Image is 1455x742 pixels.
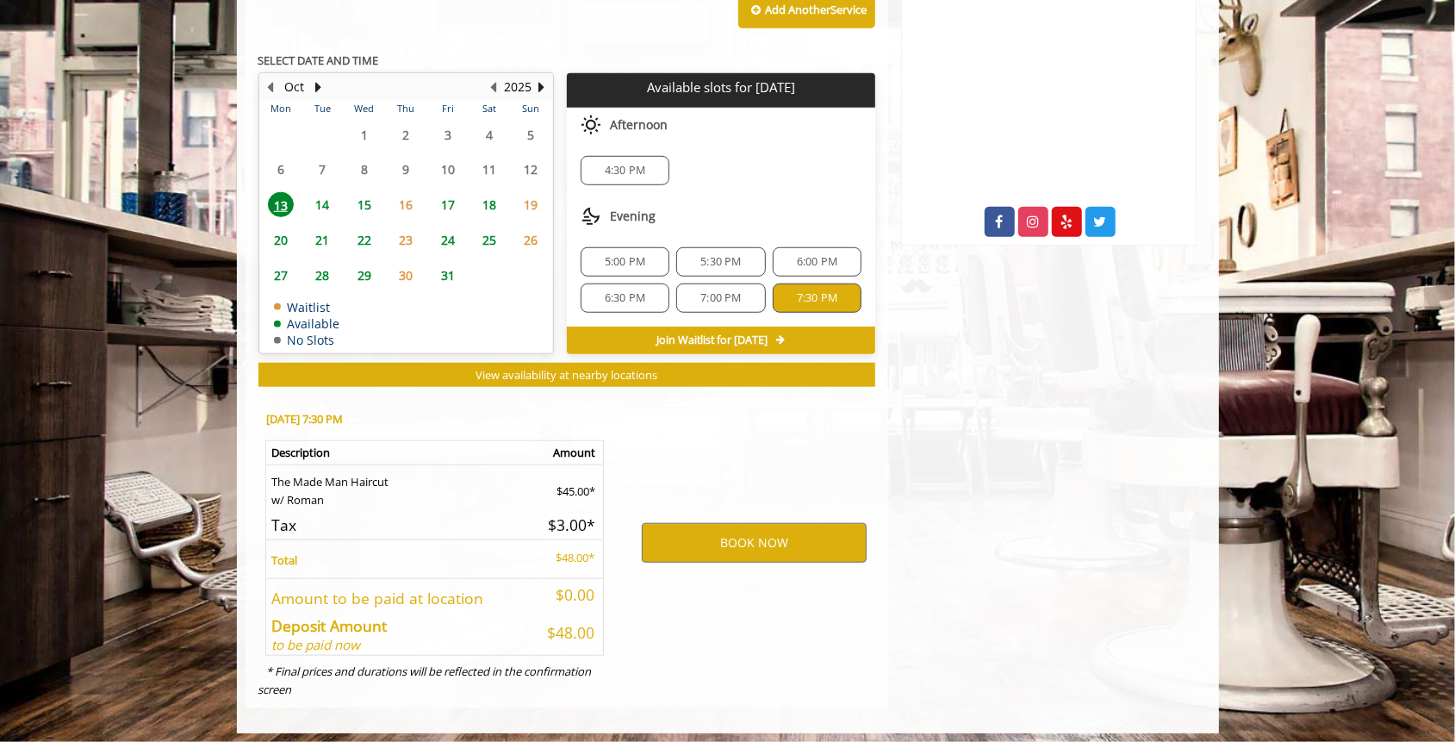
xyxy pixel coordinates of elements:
[797,255,837,269] span: 6:00 PM
[581,206,601,227] img: evening slots
[258,664,592,697] i: * Final prices and durations will be reflected in the confirmation screen
[351,228,377,253] span: 22
[260,187,302,222] td: Select day13
[581,156,669,185] div: 4:30 PM
[469,222,510,258] td: Select day25
[343,100,384,117] th: Wed
[519,192,544,217] span: 19
[343,258,384,293] td: Select day29
[271,615,387,636] b: Deposit Amount
[642,523,867,563] button: BOOK NOW
[260,100,302,117] th: Mon
[268,192,294,217] span: 13
[268,263,294,288] span: 27
[393,263,419,288] span: 30
[264,78,277,97] button: Previous Month
[351,192,377,217] span: 15
[531,465,604,509] td: $45.00*
[393,228,419,253] span: 23
[469,100,510,117] th: Sat
[343,222,384,258] td: Select day22
[302,222,343,258] td: Select day21
[676,247,765,277] div: 5:30 PM
[536,517,594,533] h5: $3.00*
[700,291,741,305] span: 7:00 PM
[519,228,544,253] span: 26
[656,334,768,347] span: Join Waitlist for [DATE]
[302,100,343,117] th: Tue
[435,192,461,217] span: 17
[476,192,502,217] span: 18
[510,187,552,222] td: Select day19
[284,78,304,97] button: Oct
[274,317,340,330] td: Available
[302,258,343,293] td: Select day28
[265,465,531,509] td: The Made Man Haircut w/ Roman
[426,187,468,222] td: Select day17
[773,247,861,277] div: 6:00 PM
[773,284,861,313] div: 7:30 PM
[676,284,765,313] div: 7:00 PM
[487,78,501,97] button: Previous Year
[260,222,302,258] td: Select day20
[312,78,326,97] button: Next Month
[271,517,523,533] h5: Tax
[385,100,426,117] th: Thu
[765,2,867,17] b: Add Another Service
[267,411,344,427] b: [DATE] 7:30 PM
[271,552,297,568] b: Total
[271,590,523,607] h5: Amount to be paid at location
[385,258,426,293] td: Select day30
[610,209,656,223] span: Evening
[343,187,384,222] td: Select day15
[510,100,552,117] th: Sun
[385,187,426,222] td: Select day16
[469,187,510,222] td: Select day18
[393,192,419,217] span: 16
[536,625,594,641] h5: $48.00
[581,284,669,313] div: 6:30 PM
[385,222,426,258] td: Select day23
[797,291,837,305] span: 7:30 PM
[605,164,645,178] span: 4:30 PM
[274,334,340,346] td: No Slots
[309,228,335,253] span: 21
[535,78,549,97] button: Next Year
[271,636,360,653] i: to be paid now
[351,263,377,288] span: 29
[605,291,645,305] span: 6:30 PM
[426,100,468,117] th: Fri
[610,118,668,132] span: Afternoon
[258,363,876,388] button: View availability at nearby locations
[581,115,601,135] img: afternoon slots
[426,222,468,258] td: Select day24
[476,367,657,383] span: View availability at nearby locations
[271,445,330,460] b: Description
[258,53,379,68] b: SELECT DATE AND TIME
[581,247,669,277] div: 5:00 PM
[426,258,468,293] td: Select day31
[274,301,340,314] td: Waitlist
[309,192,335,217] span: 14
[510,222,552,258] td: Select day26
[435,228,461,253] span: 24
[309,263,335,288] span: 28
[302,187,343,222] td: Select day14
[553,445,595,460] b: Amount
[268,228,294,253] span: 20
[504,78,532,97] button: 2025
[700,255,741,269] span: 5:30 PM
[476,228,502,253] span: 25
[574,80,868,95] p: Available slots for [DATE]
[435,263,461,288] span: 31
[260,258,302,293] td: Select day27
[536,587,594,603] h5: $0.00
[605,255,645,269] span: 5:00 PM
[536,549,594,567] p: $48.00*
